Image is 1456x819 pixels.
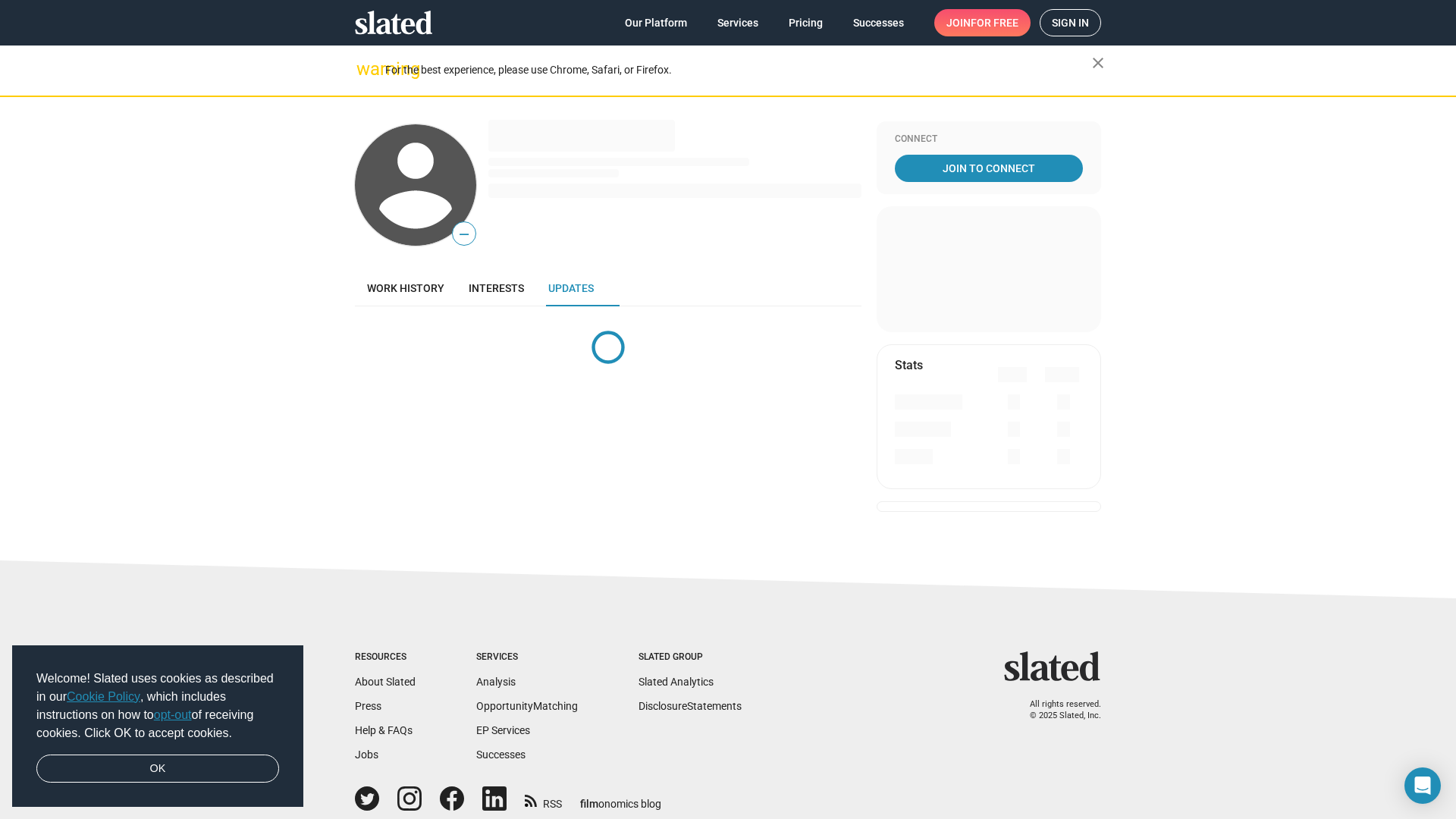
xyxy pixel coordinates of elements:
[476,700,578,712] a: OpportunityMatching
[12,645,303,808] div: cookieconsent
[367,282,444,294] span: Work history
[946,9,1018,36] span: Join
[476,651,578,664] div: Services
[934,9,1031,36] a: Joinfor free
[36,670,279,742] span: Welcome! Slated uses cookies as described in our , which includes instructions on how to of recei...
[705,9,770,36] a: Services
[613,9,699,36] a: Our Platform
[639,676,714,688] a: Slated Analytics
[1089,54,1107,72] mat-icon: close
[841,9,916,36] a: Successes
[356,60,375,78] mat-icon: warning
[67,690,140,703] a: Cookie Policy
[154,708,192,721] a: opt-out
[777,9,835,36] a: Pricing
[625,9,687,36] span: Our Platform
[895,357,923,373] mat-card-title: Stats
[1052,10,1089,36] span: Sign in
[548,282,594,294] span: Updates
[580,798,598,810] span: film
[476,676,516,688] a: Analysis
[895,133,1083,146] div: Connect
[36,755,279,783] a: dismiss cookie message
[1040,9,1101,36] a: Sign in
[525,788,562,811] a: RSS
[1014,699,1101,721] p: All rights reserved. © 2025 Slated, Inc.
[898,155,1080,182] span: Join To Connect
[457,270,536,306] a: Interests
[1404,767,1441,804] div: Open Intercom Messenger
[469,282,524,294] span: Interests
[639,651,742,664] div: Slated Group
[717,9,758,36] span: Services
[385,60,1092,80] div: For the best experience, please use Chrome, Safari, or Firefox.
[355,700,381,712] a: Press
[355,270,457,306] a: Work history
[853,9,904,36] span: Successes
[789,9,823,36] span: Pricing
[895,155,1083,182] a: Join To Connect
[971,9,1018,36] span: for free
[355,676,416,688] a: About Slated
[476,724,530,736] a: EP Services
[355,651,416,664] div: Resources
[355,748,378,761] a: Jobs
[580,785,661,811] a: filmonomics blog
[639,700,742,712] a: DisclosureStatements
[536,270,606,306] a: Updates
[453,224,475,244] span: —
[476,748,526,761] a: Successes
[355,724,413,736] a: Help & FAQs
